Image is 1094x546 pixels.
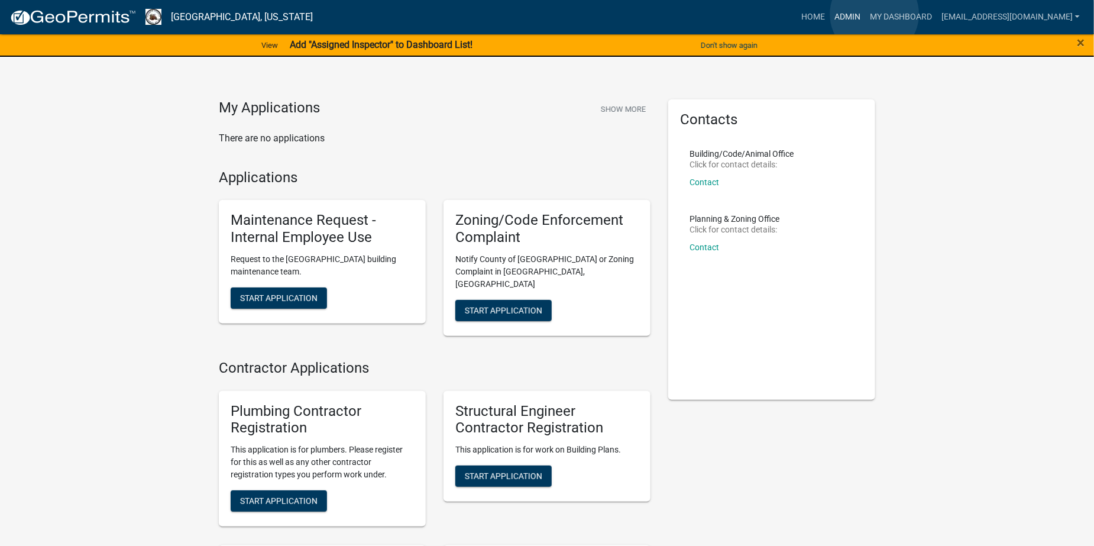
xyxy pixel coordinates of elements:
strong: Add "Assigned Inspector" to Dashboard List! [290,39,472,50]
a: My Dashboard [865,6,937,28]
a: Contact [690,177,719,187]
span: × [1077,34,1085,51]
p: Notify County of [GEOGRAPHIC_DATA] or Zoning Complaint in [GEOGRAPHIC_DATA], [GEOGRAPHIC_DATA] [455,253,639,290]
button: Start Application [231,287,327,309]
p: Request to the [GEOGRAPHIC_DATA] building maintenance team. [231,253,414,278]
a: Home [797,6,830,28]
wm-workflow-list-section: Applications [219,169,650,345]
p: This application is for plumbers. Please register for this as well as any other contractor regist... [231,444,414,481]
span: Start Application [240,496,318,506]
button: Close [1077,35,1085,50]
p: Building/Code/Animal Office [690,150,794,158]
button: Start Application [455,300,552,321]
span: Start Application [240,293,318,302]
p: Planning & Zoning Office [690,215,779,223]
a: Admin [830,6,865,28]
h4: My Applications [219,99,320,117]
h5: Plumbing Contractor Registration [231,403,414,437]
p: This application is for work on Building Plans. [455,444,639,456]
a: [EMAIL_ADDRESS][DOMAIN_NAME] [937,6,1085,28]
p: Click for contact details: [690,160,794,169]
a: Contact [690,243,719,252]
p: There are no applications [219,131,650,146]
h4: Applications [219,169,650,186]
h4: Contractor Applications [219,360,650,377]
p: Click for contact details: [690,225,779,234]
button: Don't show again [696,35,762,55]
h5: Structural Engineer Contractor Registration [455,403,639,437]
h5: Contacts [680,111,863,128]
button: Show More [596,99,650,119]
span: Start Application [465,305,542,315]
button: Start Application [455,466,552,487]
a: [GEOGRAPHIC_DATA], [US_STATE] [171,7,313,27]
a: View [257,35,283,55]
button: Start Application [231,490,327,512]
span: Start Application [465,471,542,481]
h5: Zoning/Code Enforcement Complaint [455,212,639,246]
img: Madison County, Georgia [145,9,161,25]
h5: Maintenance Request - Internal Employee Use [231,212,414,246]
